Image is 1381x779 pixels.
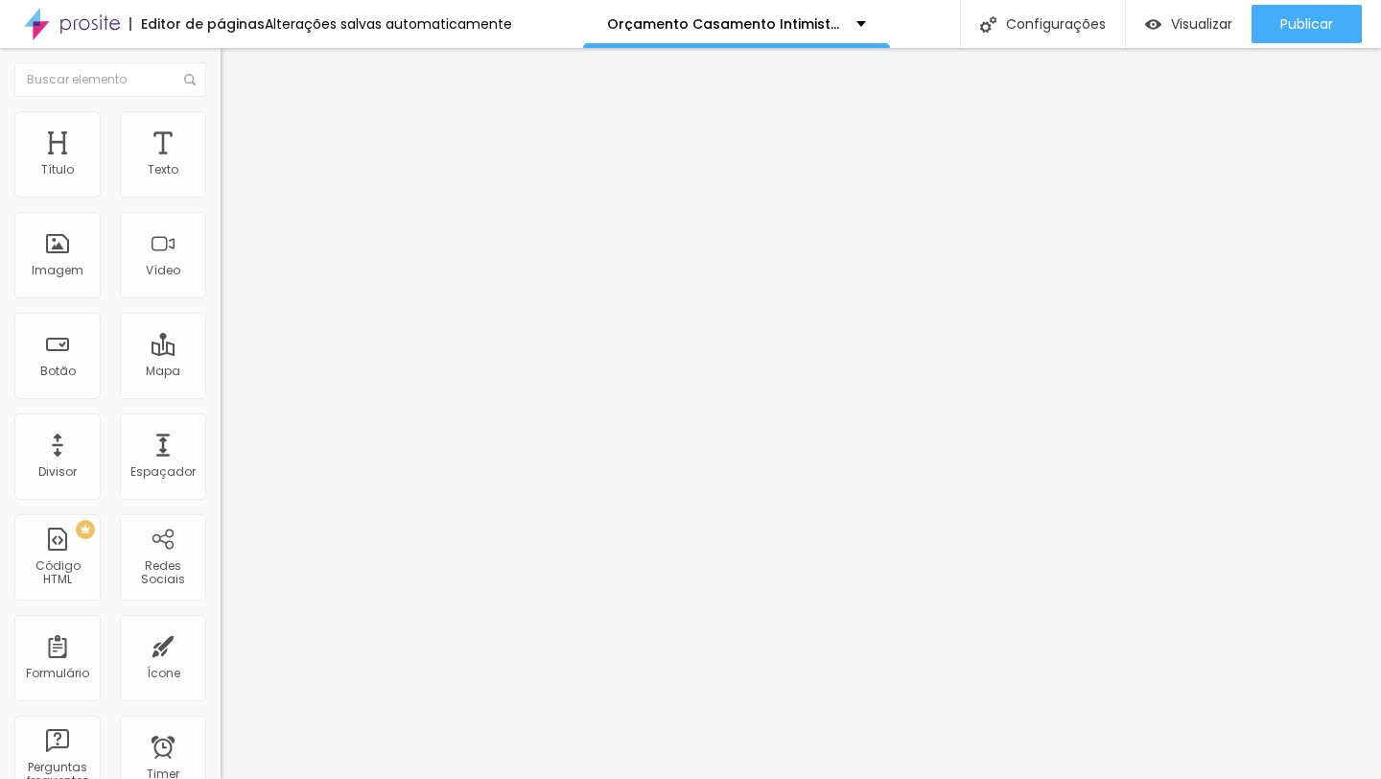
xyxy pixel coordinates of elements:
[38,465,77,479] div: Divisor
[129,17,265,31] div: Editor de páginas
[146,264,180,277] div: Vídeo
[1171,16,1232,32] span: Visualizar
[19,559,95,587] div: Código HTML
[184,74,196,85] img: Icone
[14,62,206,97] input: Buscar elemento
[1252,5,1362,43] button: Publicar
[607,17,842,31] p: Orçamento Casamento Intimista [DATE] - [DATE]
[146,365,180,378] div: Mapa
[40,365,76,378] div: Botão
[221,48,1381,779] iframe: Editor
[148,163,178,177] div: Texto
[41,163,74,177] div: Título
[125,559,200,587] div: Redes Sociais
[265,17,512,31] div: Alterações salvas automaticamente
[1126,5,1252,43] button: Visualizar
[26,667,89,680] div: Formulário
[32,264,83,277] div: Imagem
[980,16,996,33] img: Icone
[1280,16,1333,32] span: Publicar
[147,667,180,680] div: Ícone
[130,465,196,479] div: Espaçador
[1145,16,1161,33] img: view-1.svg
